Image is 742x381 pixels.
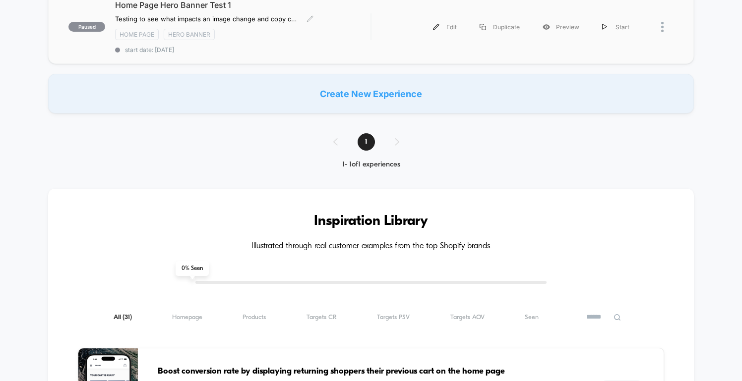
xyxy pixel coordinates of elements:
[468,16,531,38] div: Duplicate
[164,29,215,40] span: hero banner
[661,22,664,32] img: close
[176,261,209,276] span: 0 % Seen
[433,24,439,30] img: menu
[114,314,132,321] span: All
[358,133,375,151] span: 1
[243,314,266,321] span: Products
[480,24,486,30] img: menu
[602,24,607,30] img: menu
[158,365,579,378] span: Boost conversion rate by displaying returning shoppers their previous cart on the home page
[323,161,419,169] div: 1 - 1 of 1 experiences
[115,15,299,23] span: Testing to see what impacts an image change and copy change will have to traffic towards the whol...
[422,16,468,38] div: Edit
[591,16,641,38] div: Start
[307,314,337,321] span: Targets CR
[115,29,159,40] span: home page
[531,16,591,38] div: Preview
[78,214,664,229] h3: Inspiration Library
[115,46,371,54] span: start date: [DATE]
[450,314,485,321] span: Targets AOV
[68,22,105,32] span: paused
[377,314,410,321] span: Targets PSV
[78,242,664,251] h4: Illustrated through real customer examples from the top Shopify brands
[48,74,694,113] div: Create New Experience
[123,314,132,321] span: ( 31 )
[172,314,202,321] span: Homepage
[525,314,539,321] span: Seen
